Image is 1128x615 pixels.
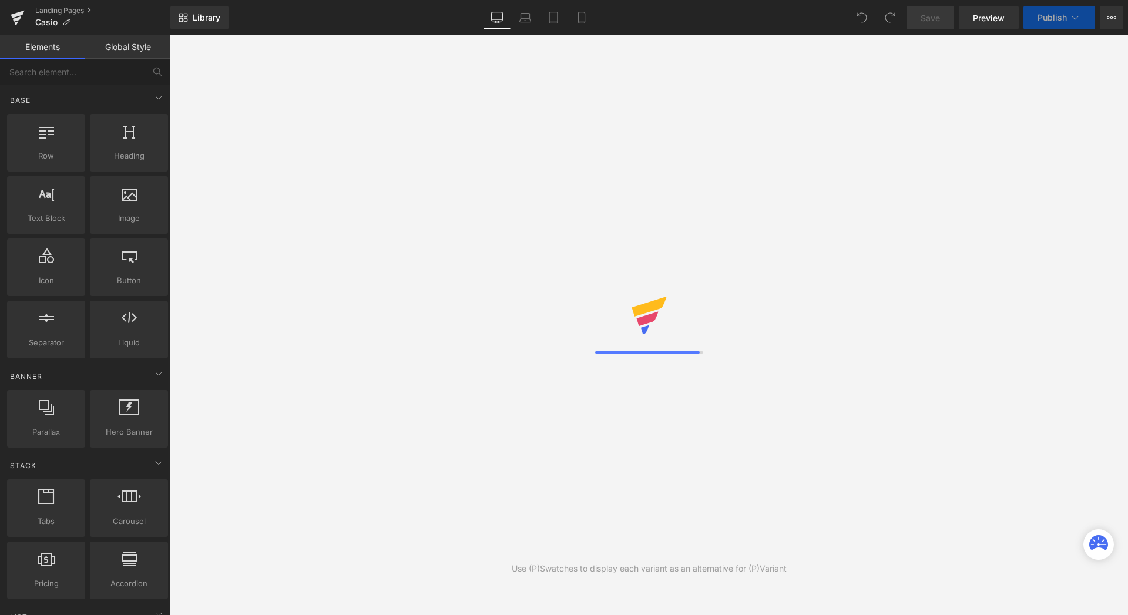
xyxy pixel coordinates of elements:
[11,577,82,590] span: Pricing
[1023,6,1095,29] button: Publish
[1038,13,1067,22] span: Publish
[35,6,170,15] a: Landing Pages
[93,274,164,287] span: Button
[568,6,596,29] a: Mobile
[11,212,82,224] span: Text Block
[93,212,164,224] span: Image
[11,426,82,438] span: Parallax
[85,35,170,59] a: Global Style
[170,6,229,29] a: New Library
[9,371,43,382] span: Banner
[9,95,32,106] span: Base
[539,6,568,29] a: Tablet
[1100,6,1123,29] button: More
[11,150,82,162] span: Row
[878,6,902,29] button: Redo
[93,337,164,349] span: Liquid
[973,12,1005,24] span: Preview
[921,12,940,24] span: Save
[93,577,164,590] span: Accordion
[512,562,787,575] div: Use (P)Swatches to display each variant as an alternative for (P)Variant
[11,274,82,287] span: Icon
[11,337,82,349] span: Separator
[93,426,164,438] span: Hero Banner
[483,6,511,29] a: Desktop
[93,515,164,527] span: Carousel
[11,515,82,527] span: Tabs
[850,6,874,29] button: Undo
[35,18,58,27] span: Casio
[93,150,164,162] span: Heading
[193,12,220,23] span: Library
[511,6,539,29] a: Laptop
[9,460,38,471] span: Stack
[959,6,1019,29] a: Preview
